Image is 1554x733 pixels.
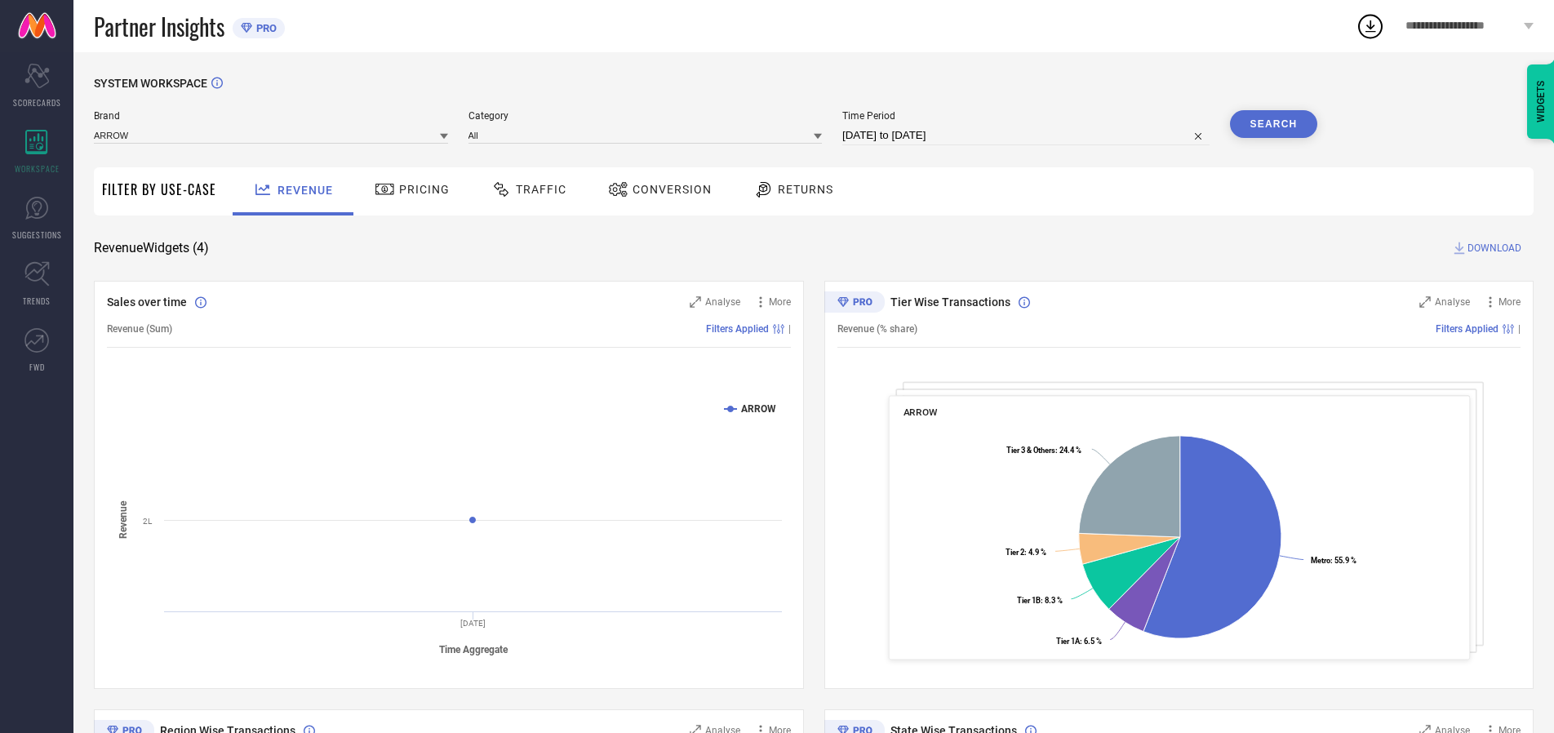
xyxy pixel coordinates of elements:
text: : 8.3 % [1016,596,1062,605]
span: PRO [252,22,277,34]
tspan: Tier 1A [1055,637,1080,646]
span: FWD [29,361,45,373]
span: | [1518,323,1521,335]
span: Revenue (Sum) [107,323,172,335]
span: Revenue (% share) [837,323,917,335]
span: Returns [778,183,833,196]
span: Time Period [842,110,1210,122]
text: : 55.9 % [1310,556,1356,565]
span: More [1498,296,1521,308]
span: Revenue Widgets ( 4 ) [94,240,209,256]
span: Revenue [277,184,333,197]
span: Sales over time [107,295,187,309]
div: Open download list [1356,11,1385,41]
span: Partner Insights [94,10,224,43]
span: Brand [94,110,448,122]
text: : 6.5 % [1055,637,1101,646]
text: ARROW [741,403,776,415]
text: : 24.4 % [1006,446,1081,455]
span: | [788,323,791,335]
span: SYSTEM WORKSPACE [94,77,207,90]
tspan: Tier 1B [1016,596,1040,605]
span: More [769,296,791,308]
span: Filters Applied [706,323,769,335]
span: Traffic [516,183,566,196]
span: TRENDS [23,295,51,307]
text: 2L [143,517,153,526]
span: Analyse [1435,296,1470,308]
tspan: Metro [1310,556,1330,565]
input: Select time period [842,126,1210,145]
tspan: Tier 3 & Others [1006,446,1055,455]
span: Conversion [633,183,712,196]
svg: Zoom [1419,296,1431,308]
span: Analyse [705,296,740,308]
span: SCORECARDS [13,96,61,109]
button: Search [1230,110,1318,138]
text: [DATE] [460,619,486,628]
span: Filter By Use-Case [102,180,216,199]
div: Premium [824,291,885,316]
span: Tier Wise Transactions [890,295,1010,309]
span: Pricing [399,183,450,196]
span: Category [468,110,823,122]
span: Filters Applied [1436,323,1498,335]
span: ARROW [903,406,937,418]
text: : 4.9 % [1006,548,1046,557]
span: DOWNLOAD [1467,240,1521,256]
tspan: Revenue [118,500,129,539]
tspan: Time Aggregate [439,644,508,655]
tspan: Tier 2 [1006,548,1024,557]
svg: Zoom [690,296,701,308]
span: WORKSPACE [15,162,60,175]
span: SUGGESTIONS [12,229,62,241]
